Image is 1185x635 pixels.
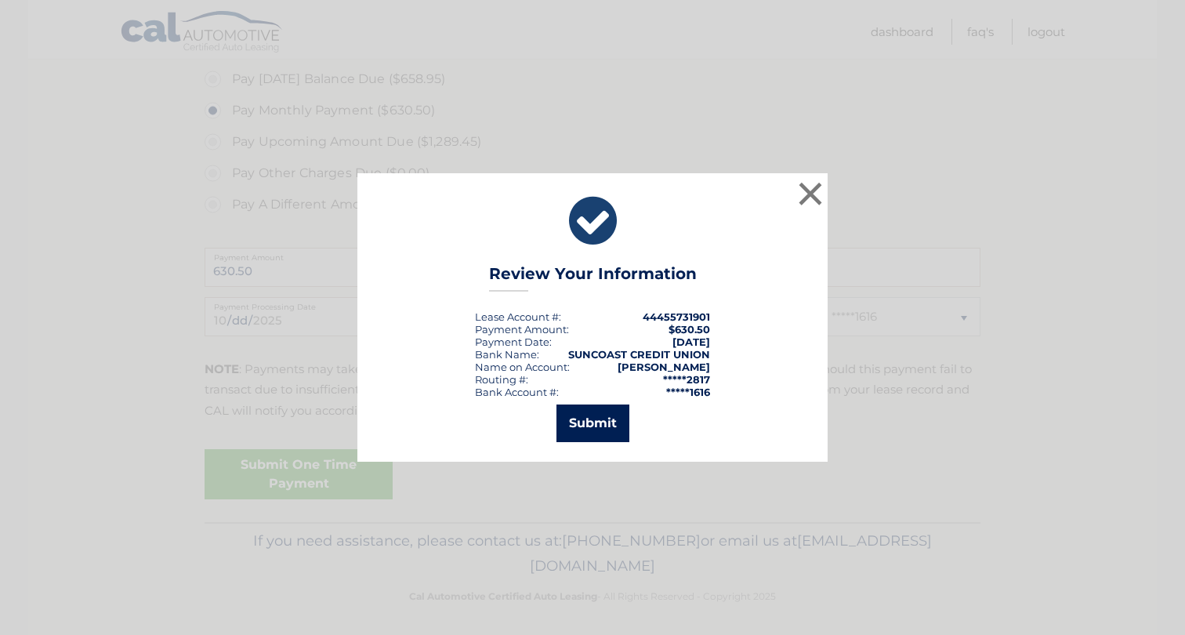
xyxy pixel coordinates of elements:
[475,336,552,348] div: :
[795,178,826,209] button: ×
[618,361,710,373] strong: [PERSON_NAME]
[475,336,549,348] span: Payment Date
[489,264,697,292] h3: Review Your Information
[475,348,539,361] div: Bank Name:
[475,310,561,323] div: Lease Account #:
[475,373,528,386] div: Routing #:
[556,405,629,442] button: Submit
[475,386,559,398] div: Bank Account #:
[643,310,710,323] strong: 44455731901
[475,323,569,336] div: Payment Amount:
[568,348,710,361] strong: SUNCOAST CREDIT UNION
[669,323,710,336] span: $630.50
[475,361,570,373] div: Name on Account:
[672,336,710,348] span: [DATE]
